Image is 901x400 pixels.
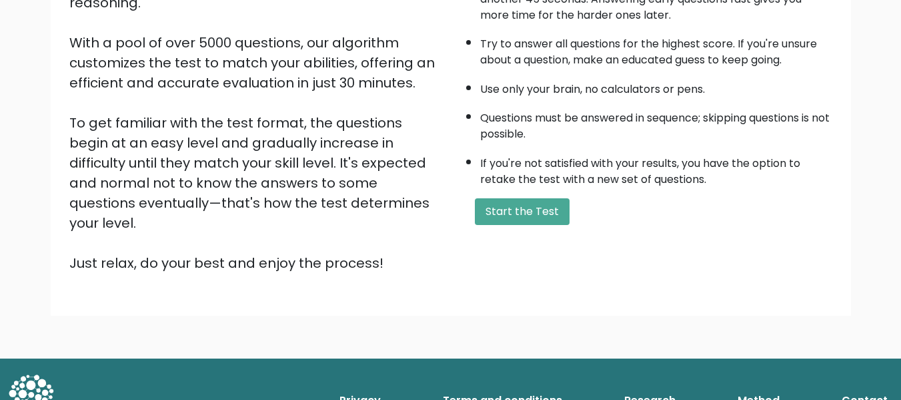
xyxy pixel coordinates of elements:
[475,198,570,225] button: Start the Test
[480,104,832,142] li: Questions must be answered in sequence; skipping questions is not possible.
[480,75,832,97] li: Use only your brain, no calculators or pens.
[480,29,832,68] li: Try to answer all questions for the highest score. If you're unsure about a question, make an edu...
[480,149,832,188] li: If you're not satisfied with your results, you have the option to retake the test with a new set ...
